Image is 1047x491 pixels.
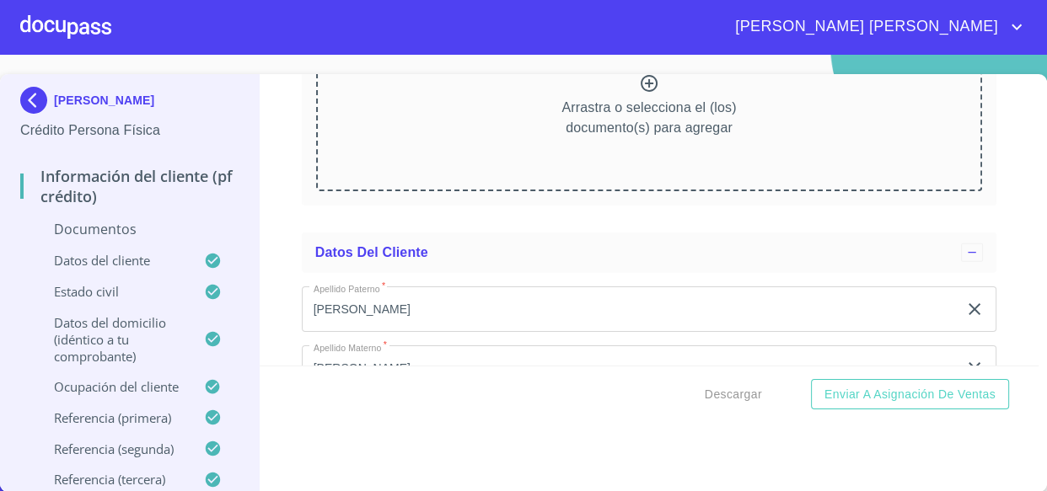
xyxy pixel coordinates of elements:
p: Estado Civil [20,283,204,300]
p: Ocupación del Cliente [20,378,204,395]
div: [PERSON_NAME] [20,87,239,120]
p: Datos del cliente [20,252,204,269]
p: Referencia (segunda) [20,440,204,457]
p: Referencia (primera) [20,409,204,426]
p: Información del cliente (PF crédito) [20,166,239,206]
div: Datos del cliente [302,232,997,273]
button: Enviar a Asignación de Ventas [811,379,1009,410]
span: Datos del cliente [315,245,428,259]
p: Datos del domicilio (idéntico a tu comprobante) [20,314,204,365]
p: Documentos [20,220,239,238]
p: Referencia (tercera) [20,471,204,488]
button: clear input [964,358,985,378]
span: [PERSON_NAME] [PERSON_NAME] [722,13,1007,40]
p: [PERSON_NAME] [54,93,154,107]
button: account of current user [722,13,1027,40]
span: Descargar [705,384,762,405]
p: Arrastra o selecciona el (los) documento(s) para agregar [561,98,736,138]
p: Crédito Persona Física [20,120,239,141]
span: Enviar a Asignación de Ventas [824,384,996,405]
button: Descargar [698,379,769,410]
button: clear input [964,299,985,319]
img: Docupass spot blue [20,87,54,114]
